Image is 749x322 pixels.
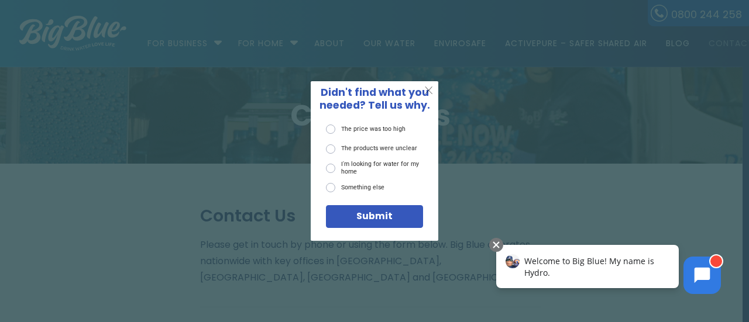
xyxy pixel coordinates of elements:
span: Submit [356,209,393,223]
span: Didn't find what you needed? Tell us why. [319,85,430,112]
label: Something else [326,183,384,192]
label: I'm looking for water for my home [326,161,422,175]
span: X [424,84,433,97]
iframe: Chatbot [484,236,733,306]
label: The products were unclear [326,144,417,154]
label: The price was too high [326,124,406,134]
